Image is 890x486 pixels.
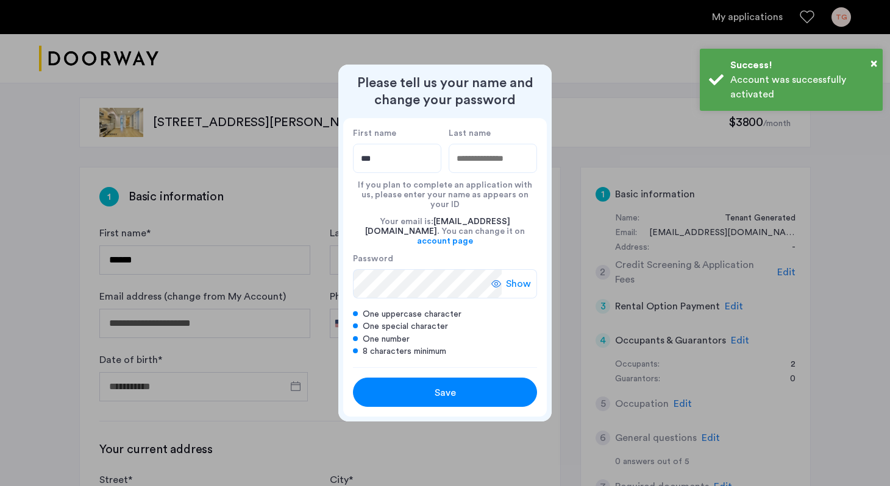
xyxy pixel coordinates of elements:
[353,345,537,357] div: 8 characters minimum
[353,173,537,210] div: If you plan to complete an application with us, please enter your name as appears on your ID
[353,378,537,407] button: button
[870,54,877,72] button: Close
[353,253,502,264] label: Password
[506,276,531,291] span: Show
[353,308,537,320] div: One uppercase character
[353,210,537,253] div: Your email is: . You can change it on
[870,57,877,69] span: ×
[730,58,874,72] div: Success!
[353,320,537,333] div: One special character
[417,236,473,246] a: account page
[449,128,537,139] label: Last name
[353,333,537,345] div: One number
[365,217,510,236] span: [EMAIL_ADDRESS][DOMAIN_NAME]
[435,386,456,400] span: Save
[730,72,874,102] div: Account was successfully activated
[343,74,547,108] h2: Please tell us your name and change your password
[353,128,441,139] label: First name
